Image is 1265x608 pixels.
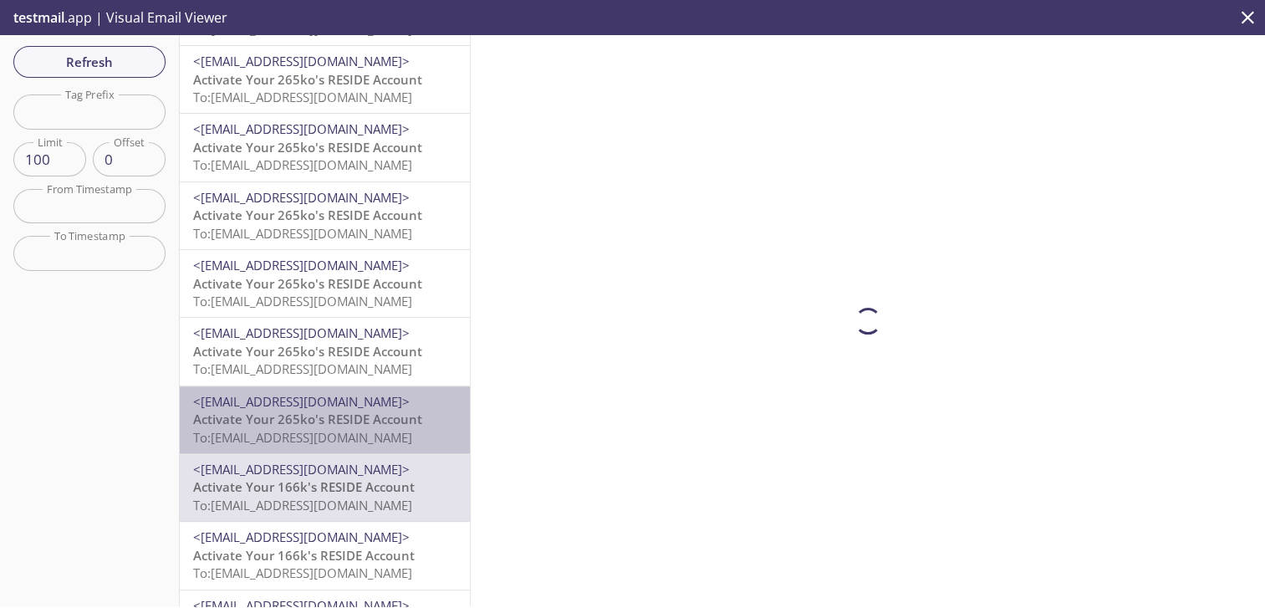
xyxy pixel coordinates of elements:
span: testmail [13,8,64,27]
span: To: [EMAIL_ADDRESS][DOMAIN_NAME] [193,293,412,309]
span: Activate Your 166k's RESIDE Account [193,478,415,495]
div: <[EMAIL_ADDRESS][DOMAIN_NAME]>Activate Your 265ko's RESIDE AccountTo:[EMAIL_ADDRESS][DOMAIN_NAME] [180,318,470,385]
span: <[EMAIL_ADDRESS][DOMAIN_NAME]> [193,393,410,410]
span: <[EMAIL_ADDRESS][DOMAIN_NAME]> [193,53,410,69]
span: Refresh [27,51,152,73]
span: Activate Your 166k's RESIDE Account [193,547,415,564]
div: <[EMAIL_ADDRESS][DOMAIN_NAME]>Activate Your 166k's RESIDE AccountTo:[EMAIL_ADDRESS][DOMAIN_NAME] [180,454,470,521]
span: <[EMAIL_ADDRESS][DOMAIN_NAME]> [193,189,410,206]
span: To: [EMAIL_ADDRESS][DOMAIN_NAME] [193,429,412,446]
span: <[EMAIL_ADDRESS][DOMAIN_NAME]> [193,324,410,341]
span: To: [EMAIL_ADDRESS][DOMAIN_NAME] [193,89,412,105]
span: Activate Your 265ko's RESIDE Account [193,71,422,88]
span: To: [EMAIL_ADDRESS][DOMAIN_NAME] [193,225,412,242]
span: To: [EMAIL_ADDRESS][DOMAIN_NAME] [193,497,412,513]
span: <[EMAIL_ADDRESS][DOMAIN_NAME]> [193,120,410,137]
button: Refresh [13,46,166,78]
span: <[EMAIL_ADDRESS][DOMAIN_NAME]> [193,257,410,273]
span: Activate Your 265ko's RESIDE Account [193,275,422,292]
span: Activate Your 265ko's RESIDE Account [193,207,422,223]
span: <[EMAIL_ADDRESS][DOMAIN_NAME]> [193,461,410,478]
span: <[EMAIL_ADDRESS][DOMAIN_NAME]> [193,529,410,545]
span: Activate Your 265ko's RESIDE Account [193,139,422,156]
div: <[EMAIL_ADDRESS][DOMAIN_NAME]>Activate Your 265ko's RESIDE AccountTo:[EMAIL_ADDRESS][DOMAIN_NAME] [180,250,470,317]
div: <[EMAIL_ADDRESS][DOMAIN_NAME]>Activate Your 265ko's RESIDE AccountTo:[EMAIL_ADDRESS][DOMAIN_NAME] [180,46,470,113]
span: To: [EMAIL_ADDRESS][DOMAIN_NAME] [193,360,412,377]
div: <[EMAIL_ADDRESS][DOMAIN_NAME]>Activate Your 265ko's RESIDE AccountTo:[EMAIL_ADDRESS][DOMAIN_NAME] [180,114,470,181]
span: To: [EMAIL_ADDRESS][DOMAIN_NAME] [193,565,412,581]
span: To: [EMAIL_ADDRESS][DOMAIN_NAME] [193,21,412,38]
span: Activate Your 265ko's RESIDE Account [193,343,422,360]
div: <[EMAIL_ADDRESS][DOMAIN_NAME]>Activate Your 265ko's RESIDE AccountTo:[EMAIL_ADDRESS][DOMAIN_NAME] [180,182,470,249]
span: Activate Your 265ko's RESIDE Account [193,411,422,427]
div: <[EMAIL_ADDRESS][DOMAIN_NAME]>Activate Your 265ko's RESIDE AccountTo:[EMAIL_ADDRESS][DOMAIN_NAME] [180,386,470,453]
span: To: [EMAIL_ADDRESS][DOMAIN_NAME] [193,156,412,173]
div: <[EMAIL_ADDRESS][DOMAIN_NAME]>Activate Your 166k's RESIDE AccountTo:[EMAIL_ADDRESS][DOMAIN_NAME] [180,522,470,589]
